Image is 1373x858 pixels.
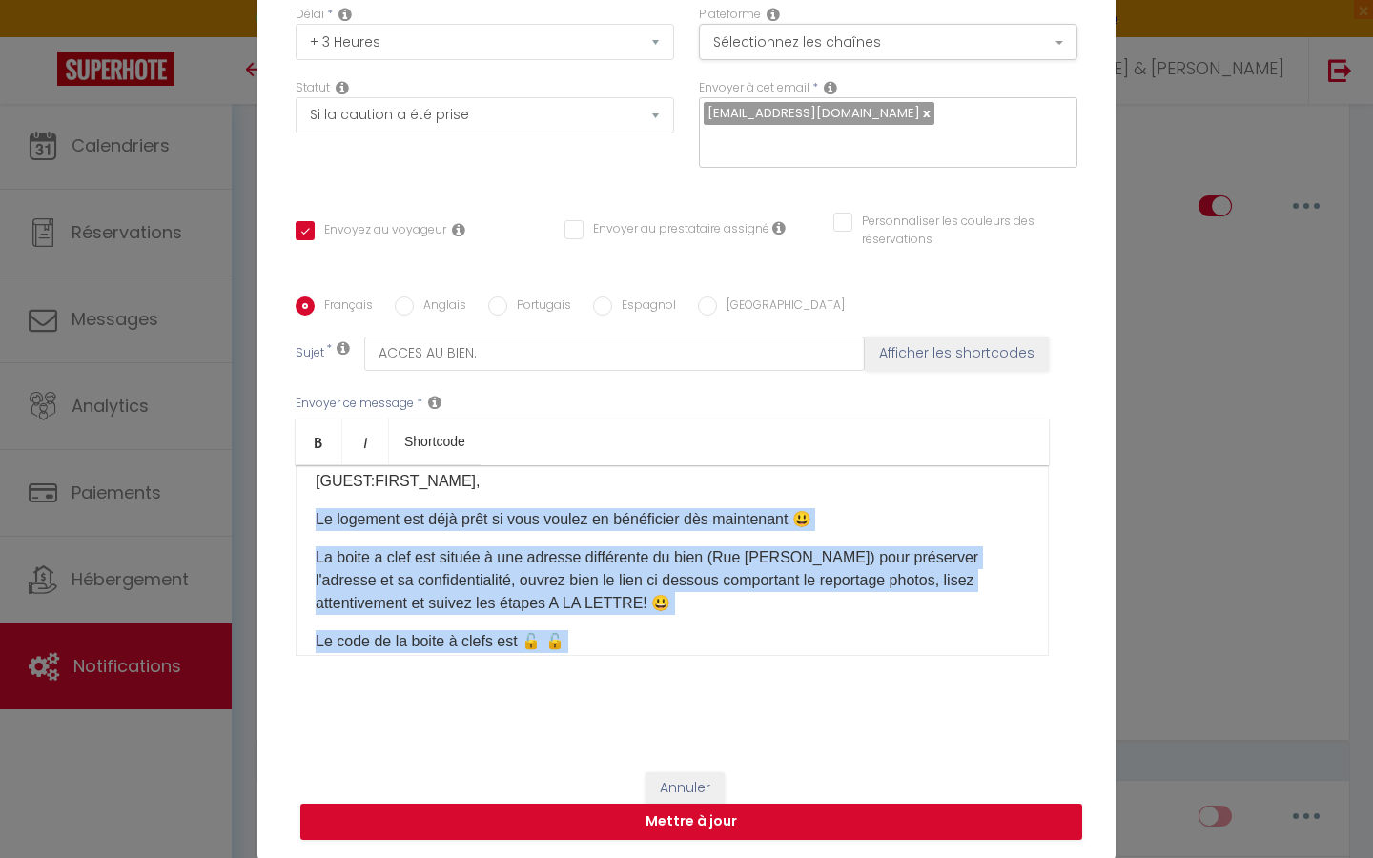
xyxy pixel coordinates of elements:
label: Espagnol [612,296,676,317]
button: Annuler [646,772,725,805]
i: Subject [337,340,350,356]
button: Afficher les shortcodes [865,337,1049,371]
button: Sélectionnez les chaînes [699,24,1077,60]
label: Sujet [296,344,324,364]
a: Shortcode [389,419,481,464]
label: Envoyer à cet email [699,79,809,97]
label: Délai [296,6,324,24]
a: Italic [342,419,389,464]
label: Envoyer ce message [296,395,414,413]
a: Bold [296,419,342,464]
p: Le logement est déjà prêt si vous voulez en bénéficier dès maintenant 😃 [316,508,1029,531]
i: Envoyer au voyageur [452,222,465,237]
iframe: Chat [1292,772,1359,844]
p: Le code de la boite à clefs est 🔓 🔓​ [316,630,1029,653]
i: Envoyer au prestataire si il est assigné [772,220,786,235]
button: Ouvrir le widget de chat LiveChat [15,8,72,65]
label: [GEOGRAPHIC_DATA] [717,296,845,317]
label: Français [315,296,373,317]
i: Message [428,395,441,410]
p: [GUEST:FIRST_NAME]​, [316,470,1029,493]
label: Statut [296,79,330,97]
i: Action Time [338,7,352,22]
span: [EMAIL_ADDRESS][DOMAIN_NAME] [707,104,920,122]
i: Recipient [824,80,837,95]
label: Portugais [507,296,571,317]
label: Plateforme [699,6,761,24]
label: Anglais [414,296,466,317]
i: Action Channel [767,7,780,22]
i: Booking status [336,80,349,95]
button: Mettre à jour [300,804,1082,840]
p: La boite a clef est située à une adresse différente du bien (Rue [PERSON_NAME]) pour préserver l'... [316,546,1029,615]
